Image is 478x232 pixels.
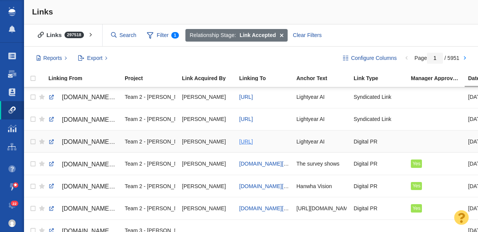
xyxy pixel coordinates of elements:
[296,89,347,105] div: Lightyear AI
[171,32,179,39] span: 1
[48,158,118,171] a: [DOMAIN_NAME][URL]
[350,108,407,130] td: Syndicated Link
[48,76,124,81] div: Linking From
[108,29,140,42] input: Search
[350,153,407,175] td: Digital PR
[350,197,407,219] td: Digital PR
[32,7,53,16] span: Links
[411,76,467,81] div: Manager Approved Link?
[239,139,253,145] a: [URL]
[125,133,175,150] div: Team 2 - [PERSON_NAME] | [PERSON_NAME] | [PERSON_NAME]\Lightyear AI\Lightyear AI - Digital PR - C...
[43,54,62,62] span: Reports
[414,55,459,61] span: Page / 5951
[407,197,465,219] td: Yes
[407,153,465,175] td: Yes
[354,205,377,212] span: Digital PR
[288,29,326,42] div: Clear Filters
[350,175,407,197] td: Digital PR
[179,130,236,153] td: Taylor Tomita
[179,175,236,197] td: Samantha Staufenberg
[354,183,377,190] span: Digital PR
[296,76,353,81] div: Anchor Text
[190,31,236,39] span: Relationship Stage:
[354,116,391,122] span: Syndicated Link
[182,160,226,167] span: [PERSON_NAME]
[350,130,407,153] td: Digital PR
[354,160,377,167] span: Digital PR
[354,93,391,100] span: Syndicated Link
[296,155,347,172] div: The survey shows
[182,138,226,145] span: [PERSON_NAME]
[125,200,175,216] div: Team 2 - [PERSON_NAME] | [PERSON_NAME] | [PERSON_NAME]\RealGreen\RealGreen - Digital PR - Summer ...
[11,201,19,206] span: 22
[239,94,253,100] a: [URL]
[48,91,118,104] a: [DOMAIN_NAME][URL]
[48,135,118,148] a: [DOMAIN_NAME][URL]
[339,52,401,65] button: Configure Columns
[125,89,175,105] div: Team 2 - [PERSON_NAME] | [PERSON_NAME] | [PERSON_NAME]\Lightyear AI\Lightyear AI - Digital PR - C...
[239,76,296,81] div: Linking To
[350,86,407,108] td: Syndicated Link
[182,76,238,82] a: Link Acquired By
[240,31,276,39] strong: Link Accepted
[74,52,112,65] button: Export
[296,178,347,194] div: Hanwha Vision
[351,54,397,62] span: Configure Columns
[48,113,118,126] a: [DOMAIN_NAME][URL]
[354,138,377,145] span: Digital PR
[32,52,71,65] button: Reports
[412,206,420,211] span: Yes
[182,116,226,122] span: [PERSON_NAME]
[239,183,296,189] a: [DOMAIN_NAME][URL]
[354,76,410,81] div: Link Type
[407,175,465,197] td: Yes
[125,178,175,194] div: Team 2 - [PERSON_NAME] | [PERSON_NAME] | [PERSON_NAME]\Hanwha [PERSON_NAME]\Hanwha Vision Amercia...
[411,76,467,82] a: Manager Approved Link?
[239,116,253,122] a: [URL]
[354,76,410,82] a: Link Type
[296,133,347,150] div: Lightyear AI
[62,94,126,100] span: [DOMAIN_NAME][URL]
[179,108,236,130] td: Taylor Tomita
[296,200,347,216] div: [URL][DOMAIN_NAME]
[48,76,124,82] a: Linking From
[412,161,420,166] span: Yes
[182,205,226,212] span: [PERSON_NAME]
[62,139,126,145] span: [DOMAIN_NAME][URL]
[412,183,420,188] span: Yes
[62,183,126,190] span: [DOMAIN_NAME][URL]
[182,93,226,100] span: [PERSON_NAME]
[179,197,236,219] td: Taylor Tomita
[48,202,118,215] a: [DOMAIN_NAME][URL][US_STATE]
[8,219,16,227] img: 4d4450a2c5952a6e56f006464818e682
[8,7,15,16] img: buzzstream_logo_iconsimple.png
[62,116,126,123] span: [DOMAIN_NAME][URL]
[182,183,226,190] span: [PERSON_NAME]
[296,76,353,82] a: Anchor Text
[87,54,102,62] span: Export
[143,28,183,43] span: Filter
[179,86,236,108] td: Taylor Tomita
[182,76,238,81] div: Link Acquired By
[179,153,236,175] td: Samantha Staufenberg
[296,111,347,127] div: Lightyear AI
[125,155,175,172] div: Team 2 - [PERSON_NAME] | [PERSON_NAME] | [PERSON_NAME]\Hanwha [PERSON_NAME]\Hanwha Vision Amercia...
[239,205,296,211] a: [DOMAIN_NAME][URL]
[239,161,296,167] a: [DOMAIN_NAME][URL]
[125,76,181,81] div: Project
[62,205,160,212] span: [DOMAIN_NAME][URL][US_STATE]
[125,111,175,127] div: Team 2 - [PERSON_NAME] | [PERSON_NAME] | [PERSON_NAME]\Lightyear AI\Lightyear AI - Digital PR - C...
[48,180,118,193] a: [DOMAIN_NAME][URL]
[239,76,296,82] a: Linking To
[62,161,126,168] span: [DOMAIN_NAME][URL]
